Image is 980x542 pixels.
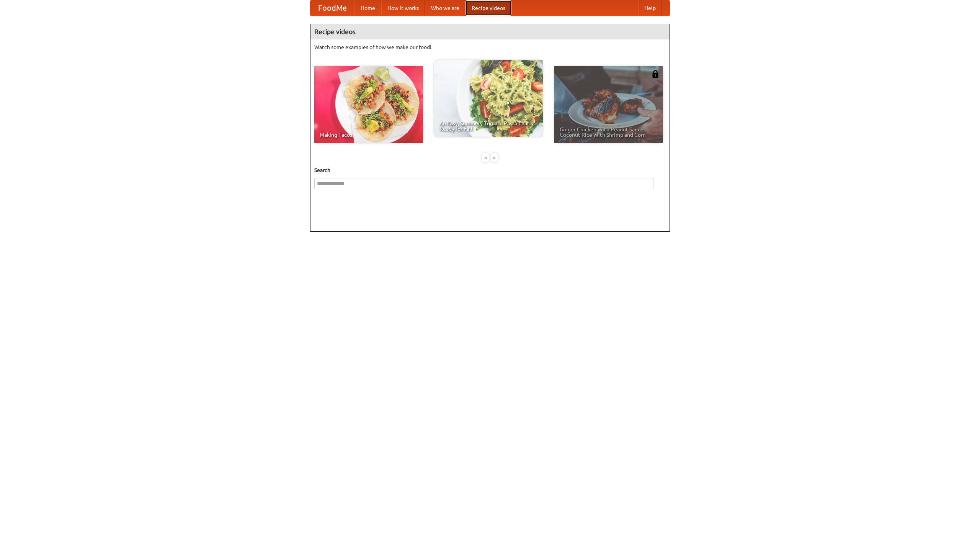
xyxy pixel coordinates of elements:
a: FoodMe [310,0,354,16]
a: Help [638,0,662,16]
a: Recipe videos [465,0,511,16]
a: Making Tacos [314,66,423,143]
a: Who we are [425,0,465,16]
h5: Search [314,166,666,174]
div: « [482,153,489,162]
img: 483408.png [652,70,659,78]
a: An Easy, Summery Tomato Pasta That's Ready for Fall [434,60,543,137]
a: Home [354,0,381,16]
p: Watch some examples of how we make our food! [314,43,666,51]
span: An Easy, Summery Tomato Pasta That's Ready for Fall [439,121,537,131]
span: Making Tacos [320,132,418,138]
h4: Recipe videos [310,24,670,39]
div: » [491,153,498,162]
a: How it works [381,0,425,16]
